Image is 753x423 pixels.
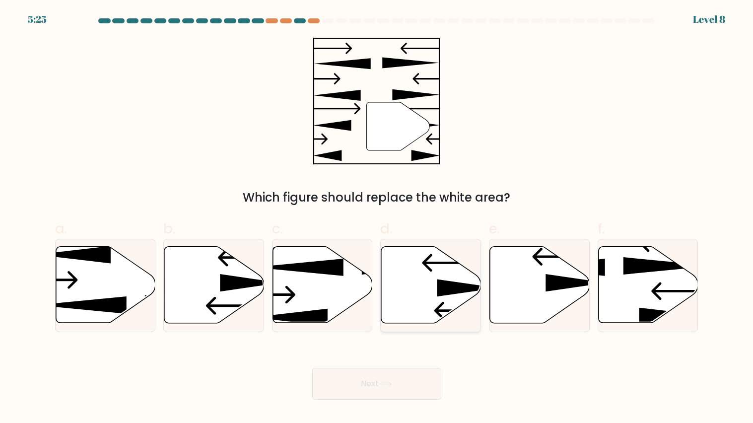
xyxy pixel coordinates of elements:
[272,219,283,238] span: c.
[598,219,605,238] span: f.
[489,219,500,238] span: e.
[312,368,441,400] button: Next
[693,12,725,27] div: Level 8
[55,219,67,238] span: a.
[367,102,430,150] g: "
[163,219,175,238] span: b.
[61,189,692,207] div: Which figure should replace the white area?
[28,12,47,27] div: 5:25
[380,219,392,238] span: d.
